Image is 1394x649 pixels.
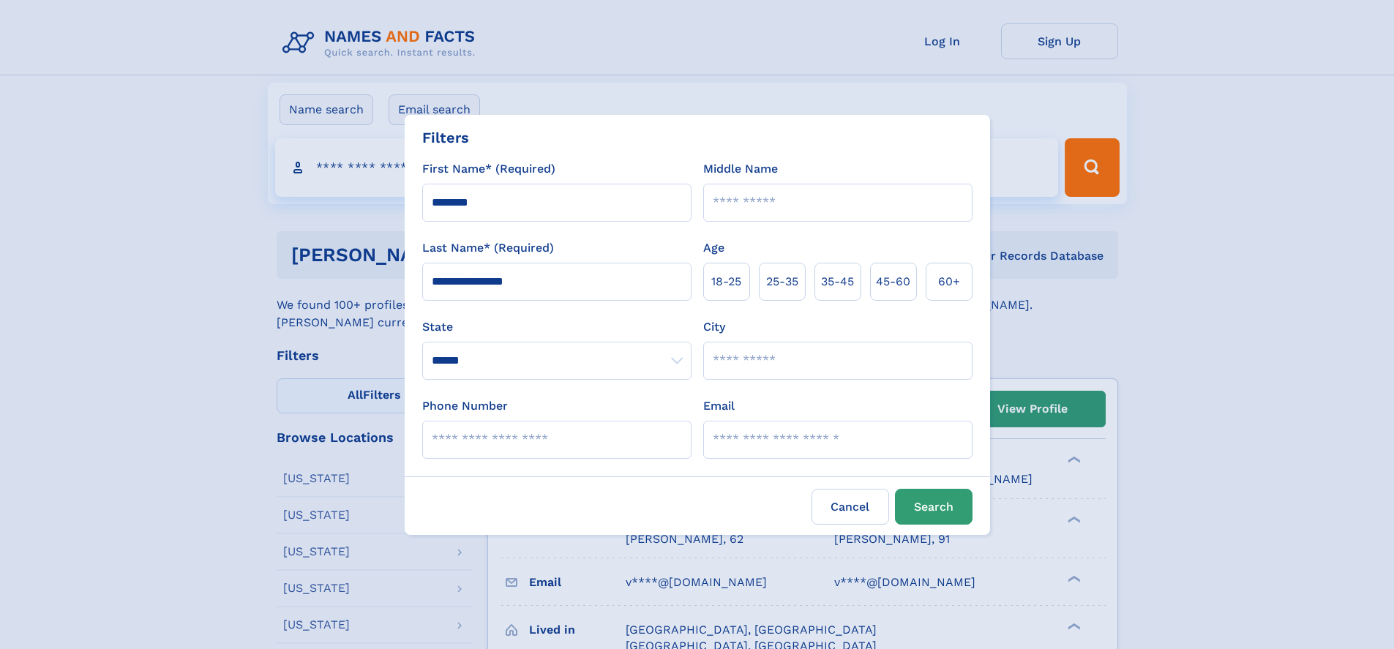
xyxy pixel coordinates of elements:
span: 25‑35 [766,273,798,290]
label: State [422,318,692,336]
span: 35‑45 [821,273,854,290]
div: Filters [422,127,469,149]
label: Cancel [812,489,889,525]
label: Phone Number [422,397,508,415]
span: 45‑60 [876,273,910,290]
span: 18‑25 [711,273,741,290]
span: 60+ [938,273,960,290]
label: Email [703,397,735,415]
label: City [703,318,725,336]
button: Search [895,489,973,525]
label: Middle Name [703,160,778,178]
label: First Name* (Required) [422,160,555,178]
label: Age [703,239,724,257]
label: Last Name* (Required) [422,239,554,257]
